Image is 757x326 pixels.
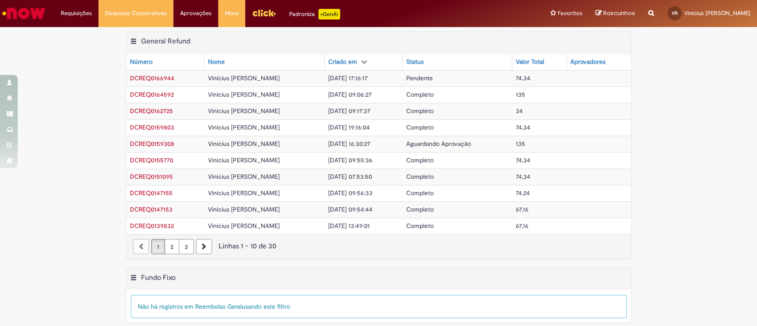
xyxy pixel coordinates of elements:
[165,239,179,254] a: Página 2
[208,189,280,197] span: Vinicius [PERSON_NAME]
[406,156,434,164] span: Completo
[130,123,174,131] a: Abrir Registro: DCREQ0159803
[130,273,137,285] button: Fundo Fixo Menu de contexto
[596,9,635,18] a: Rascunhos
[516,222,529,230] span: 67,16
[130,173,173,181] span: DCREQ0151095
[328,156,373,164] span: [DATE] 09:55:36
[406,74,433,82] span: Pendente
[516,189,530,197] span: 74,24
[328,74,368,82] span: [DATE] 17:16:17
[208,205,280,213] span: Vinicius [PERSON_NAME]
[252,6,276,20] img: click_logo_yellow_360x200.png
[130,222,174,230] span: DCREQ0139832
[105,9,167,18] span: Despesas Corporativas
[61,9,92,18] span: Requisições
[406,123,434,131] span: Completo
[208,58,225,67] div: Nome
[208,156,280,164] span: Vinicius [PERSON_NAME]
[130,107,173,115] a: Abrir Registro: DCREQ0162725
[516,205,529,213] span: 67,16
[130,74,174,82] a: Abrir Registro: DCREQ0166944
[406,140,471,148] span: Aguardando Aprovação
[130,74,174,82] span: DCREQ0166944
[130,156,173,164] a: Abrir Registro: DCREQ0155770
[406,107,434,115] span: Completo
[179,239,194,254] a: Página 3
[516,74,530,82] span: 74,34
[328,140,370,148] span: [DATE] 16:30:27
[328,205,373,213] span: [DATE] 09:54:44
[130,205,173,213] a: Abrir Registro: DCREQ0147153
[141,273,176,282] h2: Fundo Fixo
[672,10,678,16] span: VR
[328,58,357,67] div: Criado em
[126,234,631,259] nav: paginação
[328,173,372,181] span: [DATE] 07:53:50
[130,58,153,67] div: Número
[208,222,280,230] span: Vinicius [PERSON_NAME]
[225,9,239,18] span: More
[130,140,174,148] a: Abrir Registro: DCREQ0159308
[208,173,280,181] span: Vinicius [PERSON_NAME]
[208,123,280,131] span: Vinicius [PERSON_NAME]
[130,205,173,213] span: DCREQ0147153
[328,189,373,197] span: [DATE] 09:56:33
[289,9,340,20] div: Padroniza
[516,90,525,98] span: 135
[684,9,750,17] span: Vinicius [PERSON_NAME]
[130,173,173,181] a: Abrir Registro: DCREQ0151095
[603,9,635,17] span: Rascunhos
[130,156,173,164] span: DCREQ0155770
[130,37,137,48] button: General Refund Menu de contexto
[242,302,290,310] span: usando este filtro
[570,58,605,67] div: Aprovadores
[196,239,212,254] a: Próxima página
[130,222,174,230] a: Abrir Registro: DCREQ0139832
[406,189,434,197] span: Completo
[133,241,624,251] div: Linhas 1 − 10 de 30
[318,9,340,20] p: +GenAi
[516,140,525,148] span: 135
[516,123,530,131] span: 74,34
[406,90,434,98] span: Completo
[130,189,173,197] span: DCREQ0147155
[328,90,372,98] span: [DATE] 09:06:27
[406,222,434,230] span: Completo
[1,4,47,22] img: ServiceNow
[130,189,173,197] a: Abrir Registro: DCREQ0147155
[208,90,280,98] span: Vinicius [PERSON_NAME]
[130,90,174,98] a: Abrir Registro: DCREQ0164592
[406,173,434,181] span: Completo
[141,37,190,46] h2: General Refund
[406,205,434,213] span: Completo
[516,156,530,164] span: 74,34
[328,123,370,131] span: [DATE] 19:16:04
[516,107,523,115] span: 34
[558,9,582,18] span: Favoritos
[208,140,280,148] span: Vinicius [PERSON_NAME]
[516,58,544,67] div: Valor Total
[130,90,174,98] span: DCREQ0164592
[180,9,212,18] span: Aprovações
[516,173,530,181] span: 74,34
[208,74,280,82] span: Vinicius [PERSON_NAME]
[130,140,174,148] span: DCREQ0159308
[328,222,370,230] span: [DATE] 13:49:01
[208,107,280,115] span: Vinicius [PERSON_NAME]
[130,123,174,131] span: DCREQ0159803
[151,239,165,254] a: Página 1
[130,107,173,115] span: DCREQ0162725
[406,58,424,67] div: Status
[328,107,370,115] span: [DATE] 09:17:37
[131,295,627,318] div: Não há registros em Reembolso Geral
